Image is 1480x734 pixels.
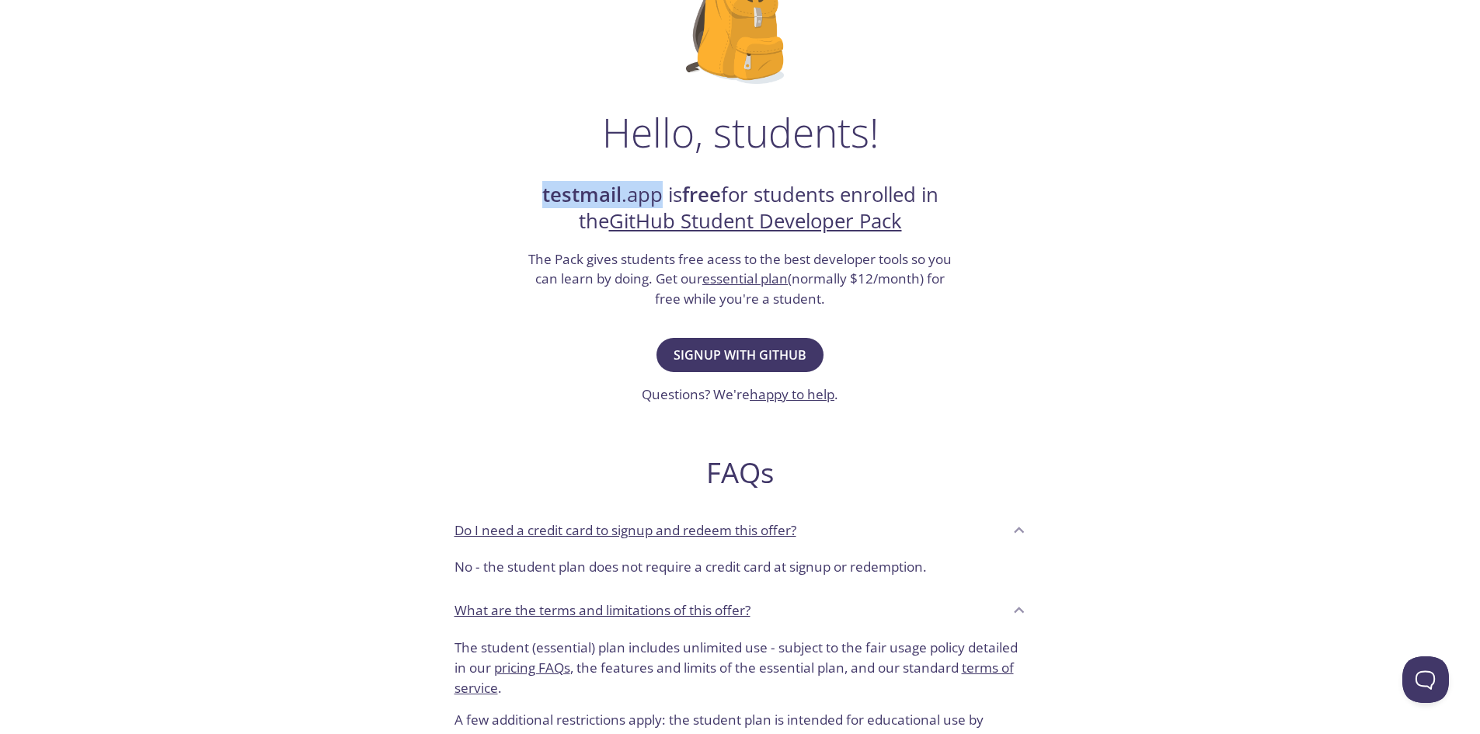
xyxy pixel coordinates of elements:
[609,207,902,235] a: GitHub Student Developer Pack
[454,638,1026,697] p: The student (essential) plan includes unlimited use - subject to the fair usage policy detailed i...
[454,600,750,621] p: What are the terms and limitations of this offer?
[702,270,788,287] a: essential plan
[527,182,954,235] h2: .app is for students enrolled in the
[442,509,1039,551] div: Do I need a credit card to signup and redeem this offer?
[494,659,570,677] a: pricing FAQs
[527,249,954,309] h3: The Pack gives students free acess to the best developer tools so you can learn by doing. Get our...
[682,181,721,208] strong: free
[542,181,622,208] strong: testmail
[442,590,1039,631] div: What are the terms and limitations of this offer?
[656,338,824,372] button: Signup with GitHub
[674,344,806,366] span: Signup with GitHub
[442,551,1039,590] div: Do I need a credit card to signup and redeem this offer?
[454,659,1014,697] a: terms of service
[454,557,1026,577] p: No - the student plan does not require a credit card at signup or redemption.
[750,385,834,403] a: happy to help
[602,109,879,155] h1: Hello, students!
[442,455,1039,490] h2: FAQs
[454,520,796,541] p: Do I need a credit card to signup and redeem this offer?
[642,384,838,405] h3: Questions? We're .
[1402,656,1449,703] iframe: Help Scout Beacon - Open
